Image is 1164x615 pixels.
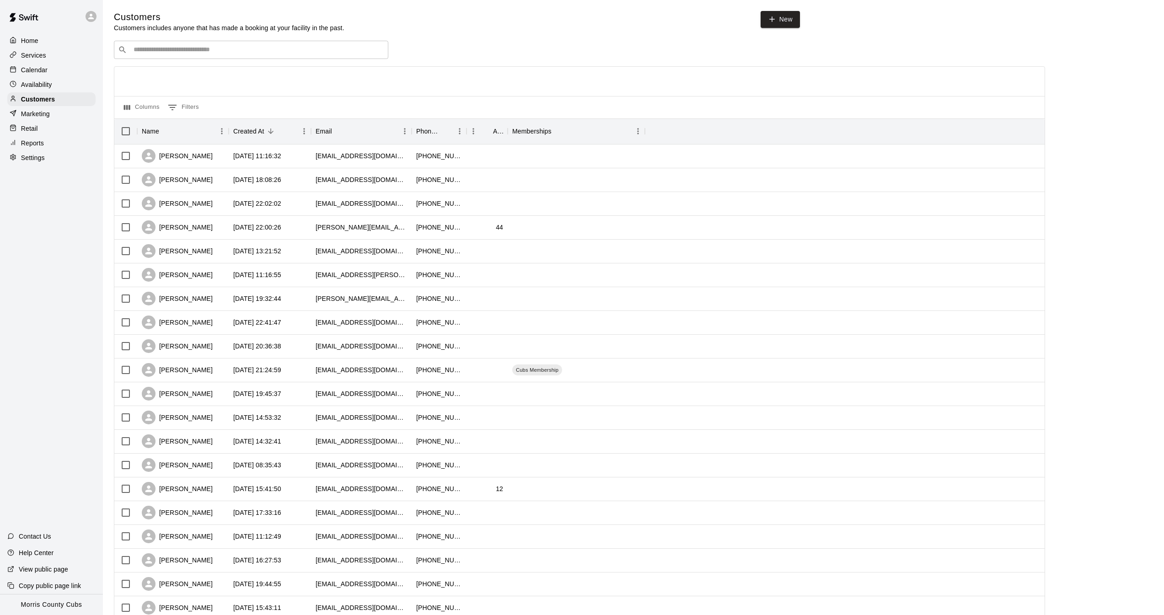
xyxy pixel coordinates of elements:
a: Marketing [7,107,96,121]
div: Cubs Membership [512,364,562,375]
div: christineg.malpica@gmail.com [316,270,407,279]
div: [PERSON_NAME] [142,339,213,353]
p: Help Center [19,548,54,557]
div: 2025-09-15 17:33:16 [233,508,281,517]
div: +19739000240 [416,508,462,517]
div: Age [493,118,503,144]
div: Retail [7,122,96,135]
div: +19739517036 [416,270,462,279]
div: Age [467,118,508,144]
div: +12014107368 [416,579,462,588]
div: +16463872938 [416,556,462,565]
div: 2025-09-19 08:35:43 [233,460,281,470]
p: Copy public page link [19,581,81,590]
button: Sort [480,125,493,138]
div: 2025-09-08 16:27:53 [233,556,281,565]
button: Show filters [166,100,201,115]
div: [PERSON_NAME] [142,316,213,329]
div: ruggercow64@yahoo.com [316,342,407,351]
div: Customers [7,92,96,106]
div: Memberships [512,118,552,144]
div: +19737274466 [416,365,462,374]
div: +12014860401 [416,246,462,256]
p: Availability [21,80,52,89]
div: jroeder13@gmail.com [316,437,407,446]
div: msburt75@gmail.com [316,556,407,565]
div: amymusibay@gmail.com [316,151,407,160]
a: Calendar [7,63,96,77]
a: Services [7,48,96,62]
span: Cubs Membership [512,366,562,374]
div: 2025-09-19 14:32:41 [233,437,281,446]
p: Services [21,51,46,60]
div: 2025-09-20 19:45:37 [233,389,281,398]
div: mscottparra@gmail.com [316,579,407,588]
div: 2025-09-22 21:24:59 [233,365,281,374]
button: Menu [297,124,311,138]
p: Home [21,36,38,45]
div: +19733094198 [416,484,462,493]
div: +19084033904 [416,151,462,160]
div: [PERSON_NAME] [142,197,213,210]
button: Menu [215,124,229,138]
div: 2025-10-04 11:16:32 [233,151,281,160]
div: +16098515709 [416,223,462,232]
div: 2025-09-25 22:41:47 [233,318,281,327]
div: [PERSON_NAME] [142,173,213,187]
div: 2025-09-19 14:53:32 [233,413,281,422]
div: bparish13@gmail.com [316,246,407,256]
div: Memberships [508,118,645,144]
div: [PERSON_NAME] [142,458,213,472]
div: 44 [496,223,503,232]
div: [PERSON_NAME] [142,244,213,258]
p: Morris County Cubs [21,600,82,610]
div: 2025-09-10 11:12:49 [233,532,281,541]
div: +18599489549 [416,199,462,208]
button: Sort [332,125,345,138]
div: 2025-10-01 22:02:02 [233,199,281,208]
div: Email [311,118,412,144]
div: +17632285260 [416,437,462,446]
div: jonathan.snyder1@gmail.com [316,223,407,232]
div: Name [137,118,229,144]
p: Settings [21,153,45,162]
p: Contact Us [19,532,51,541]
button: Sort [440,125,453,138]
div: +17323107711 [416,460,462,470]
div: annecischke@gmail.com [316,389,407,398]
div: [PERSON_NAME] [142,268,213,282]
div: tlubach08@gmail.com [316,413,407,422]
button: Menu [467,124,480,138]
div: Email [316,118,332,144]
div: Created At [233,118,264,144]
div: lcorro1@yahoo.com [316,508,407,517]
div: 2025-09-30 22:00:26 [233,223,281,232]
button: Sort [552,125,564,138]
a: Settings [7,151,96,165]
div: [PERSON_NAME] [142,553,213,567]
p: Retail [21,124,38,133]
div: [PERSON_NAME] [142,387,213,401]
p: View public page [19,565,68,574]
button: Sort [159,125,172,138]
div: dinoulla@yahoo.com [316,603,407,612]
a: Availability [7,78,96,91]
div: kborders5988@gmail.com [316,199,407,208]
div: [PERSON_NAME] [142,220,213,234]
div: [PERSON_NAME] [142,434,213,448]
h5: Customers [114,11,344,23]
div: Reports [7,136,96,150]
div: 2025-10-02 18:08:26 [233,175,281,184]
p: Customers [21,95,55,104]
div: doyle1976@optonline.net [316,532,407,541]
p: Calendar [21,65,48,75]
div: +18624329719 [416,294,462,303]
div: +14795951223 [416,175,462,184]
div: 2025-09-29 13:21:52 [233,246,281,256]
p: Customers includes anyone that has made a booking at your facility in the past. [114,23,344,32]
div: Name [142,118,159,144]
div: youness.assassi@gmail.com [316,365,407,374]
